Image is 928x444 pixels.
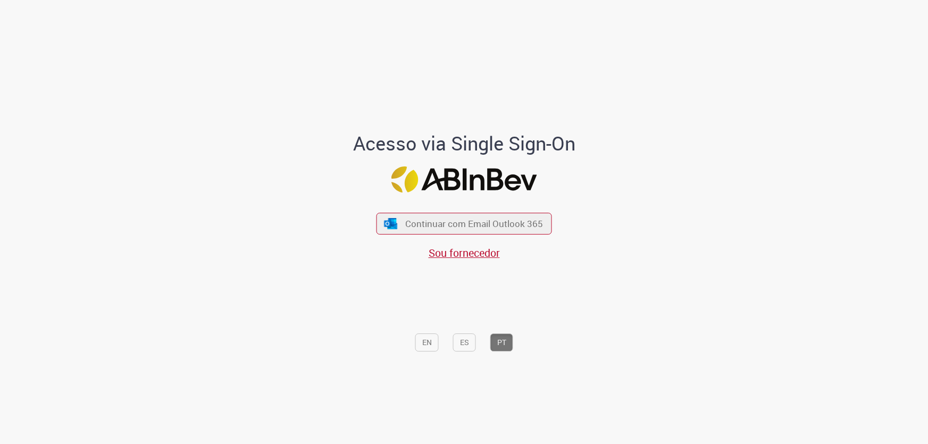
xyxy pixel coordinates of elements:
button: ES [453,333,476,351]
button: PT [490,333,513,351]
a: Sou fornecedor [429,246,500,260]
img: Logo ABInBev [391,167,537,193]
img: ícone Azure/Microsoft 360 [383,218,398,229]
button: EN [415,333,439,351]
h1: Acesso via Single Sign-On [316,133,612,154]
span: Continuar com Email Outlook 365 [405,217,543,230]
button: ícone Azure/Microsoft 360 Continuar com Email Outlook 365 [377,213,552,234]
